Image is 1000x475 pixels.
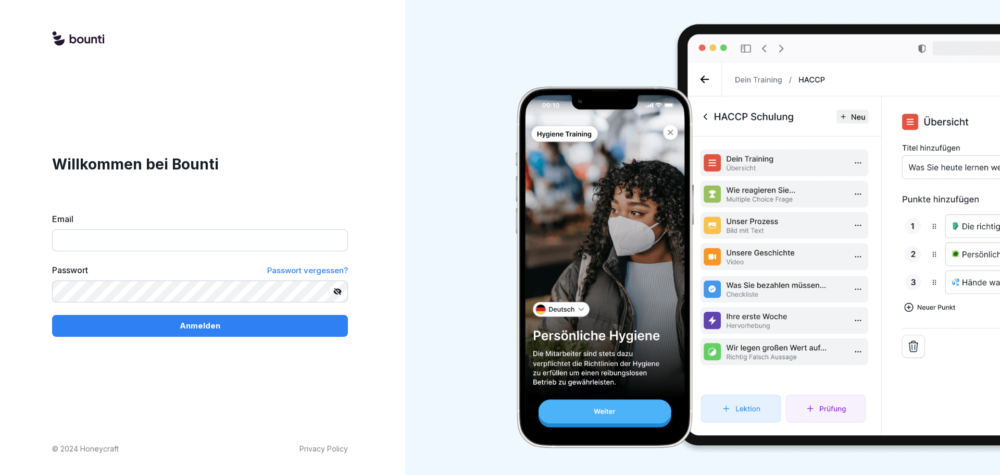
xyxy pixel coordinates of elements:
[299,443,348,454] a: Privacy Policy
[52,153,348,175] h1: Willkommen bei Bounti
[52,315,348,337] button: Anmelden
[52,31,104,47] img: logo.svg
[267,265,348,275] span: Passwort vergessen?
[52,264,88,277] label: Passwort
[52,443,119,454] p: © 2024 Honeycraft
[267,264,348,277] a: Passwort vergessen?
[52,213,348,225] label: Email
[180,320,220,332] p: Anmelden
